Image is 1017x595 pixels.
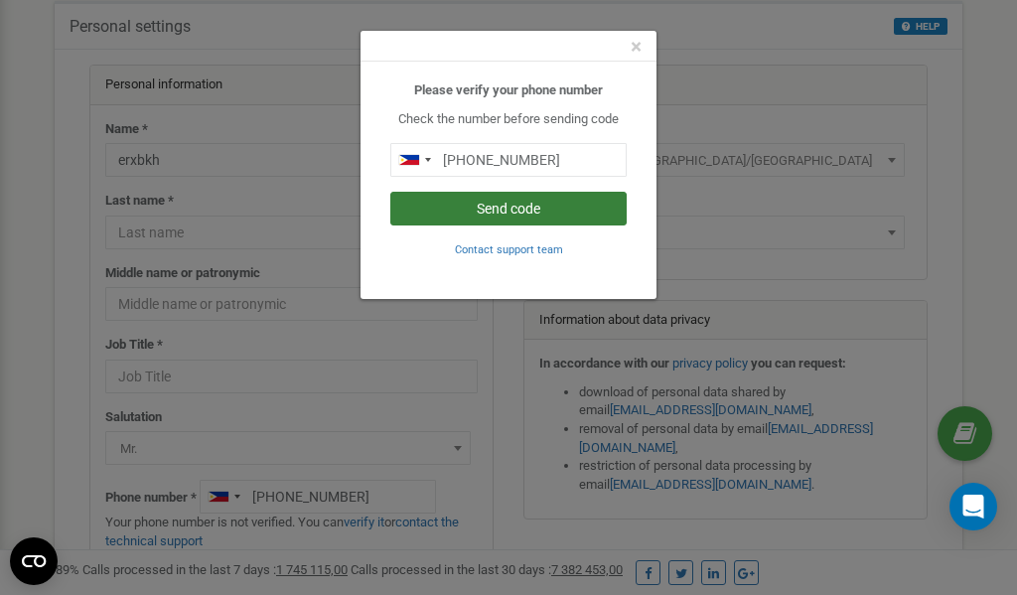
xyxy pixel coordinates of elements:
input: 0905 123 4567 [390,143,627,177]
button: Close [631,37,642,58]
div: Telephone country code [391,144,437,176]
button: Open CMP widget [10,537,58,585]
button: Send code [390,192,627,225]
div: Open Intercom Messenger [949,483,997,530]
b: Please verify your phone number [414,82,603,97]
a: Contact support team [455,241,563,256]
small: Contact support team [455,243,563,256]
p: Check the number before sending code [390,110,627,129]
span: × [631,35,642,59]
